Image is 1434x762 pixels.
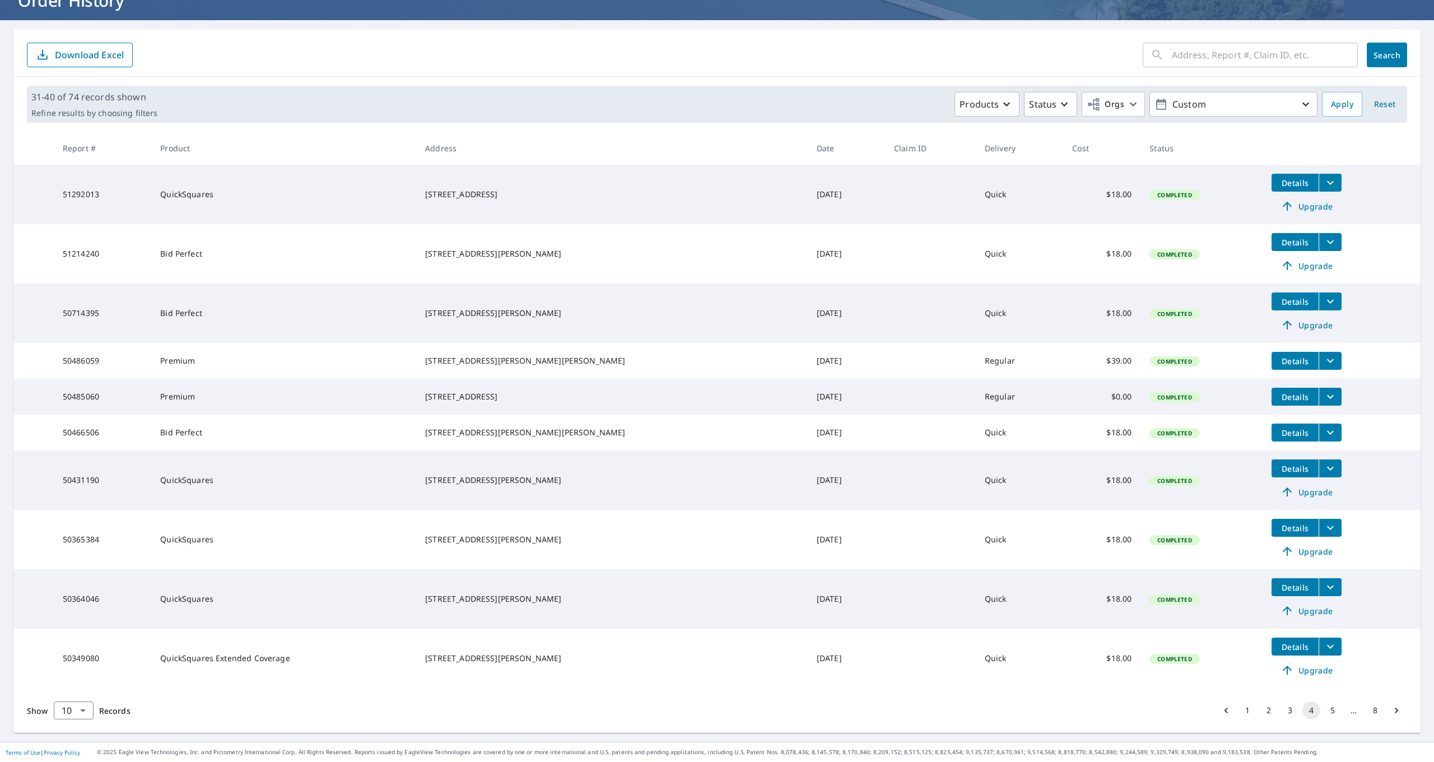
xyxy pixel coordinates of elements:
[54,379,151,415] td: 50485060
[1151,250,1198,258] span: Completed
[44,749,80,756] a: Privacy Policy
[425,534,799,545] div: [STREET_ADDRESS][PERSON_NAME]
[1272,233,1319,251] button: detailsBtn-51214240
[54,450,151,510] td: 50431190
[1151,191,1198,199] span: Completed
[1367,43,1407,67] button: Search
[151,284,416,343] td: Bid Perfect
[425,355,799,366] div: [STREET_ADDRESS][PERSON_NAME][PERSON_NAME]
[1063,165,1140,224] td: $18.00
[1239,701,1256,719] button: Go to page 1
[1366,701,1384,719] button: Go to page 8
[1278,663,1335,677] span: Upgrade
[1272,424,1319,442] button: detailsBtn-50466506
[1278,259,1335,272] span: Upgrade
[1087,97,1124,111] span: Orgs
[151,165,416,224] td: QuickSquares
[55,49,124,61] p: Download Excel
[54,701,94,719] div: Show 10 records
[1272,483,1342,501] a: Upgrade
[1149,92,1317,117] button: Custom
[1272,661,1342,679] a: Upgrade
[1278,428,1312,438] span: Details
[1082,92,1145,117] button: Orgs
[808,343,885,379] td: [DATE]
[1272,174,1319,192] button: detailsBtn-51292013
[54,224,151,284] td: 51214240
[425,248,799,259] div: [STREET_ADDRESS][PERSON_NAME]
[1029,97,1056,111] p: Status
[976,569,1064,629] td: Quick
[1260,701,1278,719] button: Go to page 2
[6,749,80,756] p: |
[425,308,799,319] div: [STREET_ADDRESS][PERSON_NAME]
[976,284,1064,343] td: Quick
[1272,519,1319,537] button: detailsBtn-50365384
[1151,429,1198,437] span: Completed
[54,165,151,224] td: 51292013
[151,415,416,450] td: Bid Perfect
[1278,296,1312,307] span: Details
[1151,536,1198,544] span: Completed
[1063,343,1140,379] td: $39.00
[1272,197,1342,215] a: Upgrade
[1272,257,1342,275] a: Upgrade
[1319,424,1342,442] button: filesDropdownBtn-50466506
[1319,174,1342,192] button: filesDropdownBtn-51292013
[1322,92,1362,117] button: Apply
[1278,356,1312,366] span: Details
[151,224,416,284] td: Bid Perfect
[1272,388,1319,406] button: detailsBtn-50485060
[976,379,1064,415] td: Regular
[31,90,157,104] p: 31-40 of 74 records shown
[1063,450,1140,510] td: $18.00
[54,629,151,688] td: 50349080
[808,415,885,450] td: [DATE]
[808,379,885,415] td: [DATE]
[54,569,151,629] td: 50364046
[808,132,885,165] th: Date
[1216,701,1407,719] nav: pagination navigation
[1278,318,1335,332] span: Upgrade
[1281,701,1299,719] button: Go to page 3
[1278,199,1335,213] span: Upgrade
[1168,95,1299,114] p: Custom
[1319,292,1342,310] button: filesDropdownBtn-50714395
[1151,310,1198,318] span: Completed
[1319,388,1342,406] button: filesDropdownBtn-50485060
[976,132,1064,165] th: Delivery
[976,450,1064,510] td: Quick
[1063,629,1140,688] td: $18.00
[1272,316,1342,334] a: Upgrade
[1151,596,1198,603] span: Completed
[1063,379,1140,415] td: $0.00
[425,427,799,438] div: [STREET_ADDRESS][PERSON_NAME][PERSON_NAME]
[151,379,416,415] td: Premium
[31,108,157,118] p: Refine results by choosing filters
[808,629,885,688] td: [DATE]
[425,475,799,486] div: [STREET_ADDRESS][PERSON_NAME]
[808,284,885,343] td: [DATE]
[1140,132,1263,165] th: Status
[1319,233,1342,251] button: filesDropdownBtn-51214240
[97,748,1428,756] p: © 2025 Eagle View Technologies, Inc. and Pictometry International Corp. All Rights Reserved. Repo...
[955,92,1019,117] button: Products
[1172,39,1358,71] input: Address, Report #, Claim ID, etc.
[976,343,1064,379] td: Regular
[976,629,1064,688] td: Quick
[151,569,416,629] td: QuickSquares
[1063,224,1140,284] td: $18.00
[425,189,799,200] div: [STREET_ADDRESS]
[1278,523,1312,533] span: Details
[960,97,999,111] p: Products
[54,510,151,569] td: 50365384
[1278,604,1335,617] span: Upgrade
[1278,392,1312,402] span: Details
[1319,352,1342,370] button: filesDropdownBtn-50486059
[1319,459,1342,477] button: filesDropdownBtn-50431190
[1388,701,1405,719] button: Go to next page
[416,132,808,165] th: Address
[1371,97,1398,111] span: Reset
[54,284,151,343] td: 50714395
[1376,50,1398,61] span: Search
